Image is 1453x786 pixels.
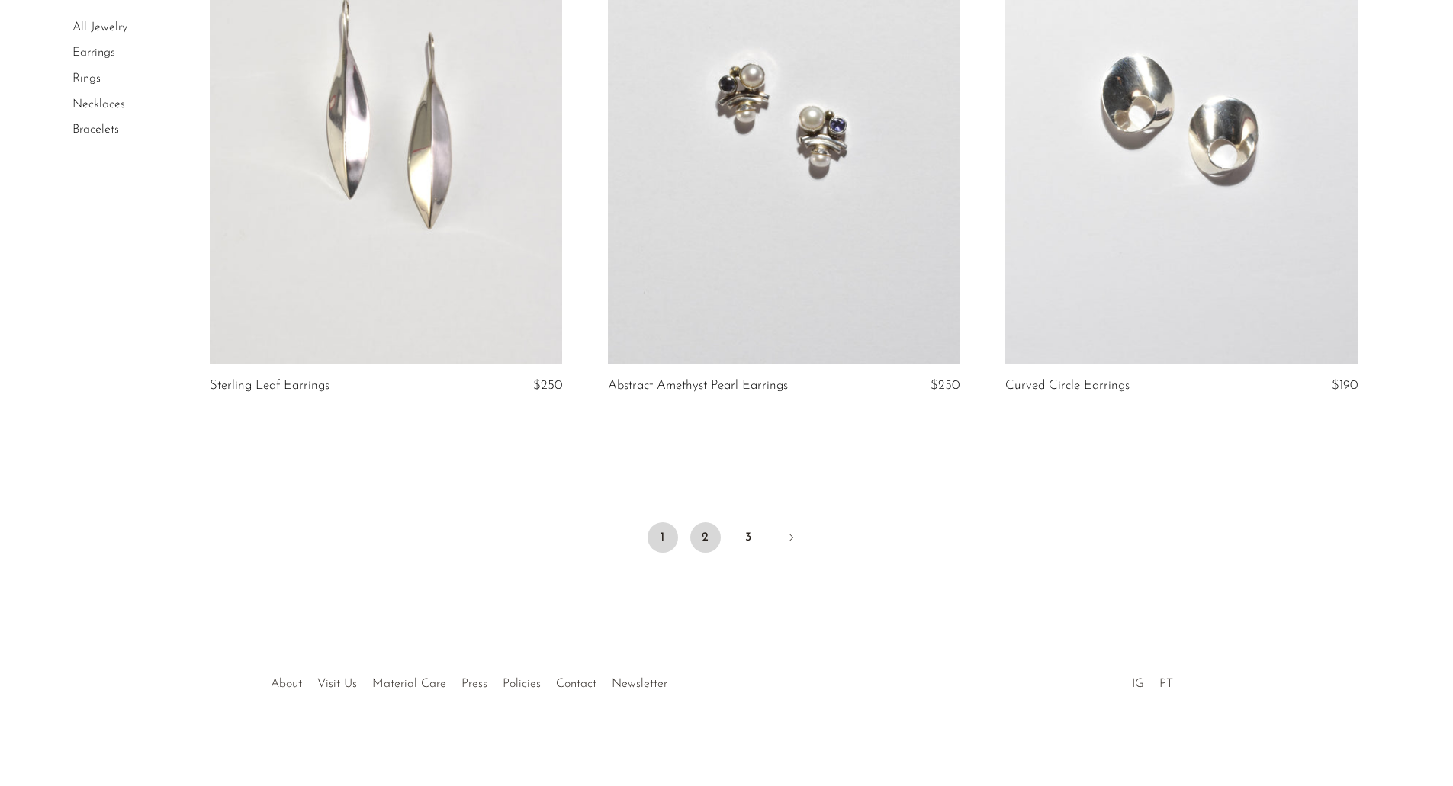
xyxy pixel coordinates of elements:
a: Abstract Amethyst Pearl Earrings [608,379,788,393]
span: 1 [648,522,678,553]
a: 3 [733,522,763,553]
a: All Jewelry [72,21,127,34]
a: Bracelets [72,124,119,136]
a: Contact [556,678,596,690]
ul: Social Medias [1124,666,1181,695]
a: Policies [503,678,541,690]
a: Sterling Leaf Earrings [210,379,329,393]
a: Visit Us [317,678,357,690]
a: Necklaces [72,98,125,111]
a: Curved Circle Earrings [1005,379,1130,393]
a: PT [1159,678,1173,690]
a: 2 [690,522,721,553]
a: IG [1132,678,1144,690]
a: Material Care [372,678,446,690]
span: $190 [1332,379,1358,392]
a: Earrings [72,47,115,59]
a: Rings [72,72,101,85]
a: About [271,678,302,690]
a: Next [776,522,806,556]
a: Press [461,678,487,690]
span: $250 [931,379,960,392]
ul: Quick links [263,666,675,695]
span: $250 [533,379,562,392]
